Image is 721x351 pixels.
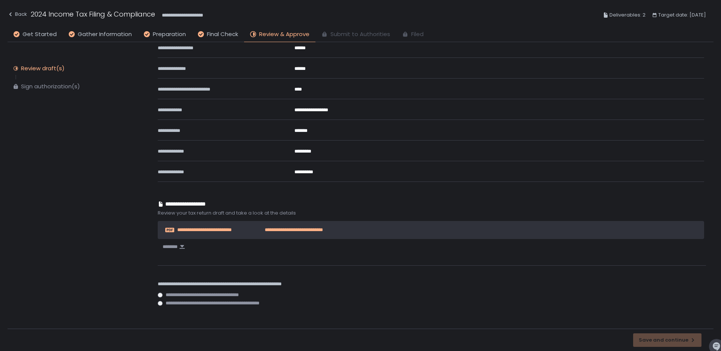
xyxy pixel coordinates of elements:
span: Gather Information [78,30,132,39]
span: Filed [411,30,424,39]
button: Back [8,9,27,21]
div: Back [8,10,27,19]
span: Final Check [207,30,238,39]
h1: 2024 Income Tax Filing & Compliance [31,9,155,19]
span: Preparation [153,30,186,39]
span: Review your tax return draft and take a look at the details [158,210,706,216]
div: Sign authorization(s) [21,83,80,90]
span: Target date: [DATE] [658,11,706,20]
span: Submit to Authorities [330,30,390,39]
div: Review draft(s) [21,65,65,72]
span: Deliverables: 2 [609,11,646,20]
span: Get Started [23,30,57,39]
span: Review & Approve [259,30,309,39]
